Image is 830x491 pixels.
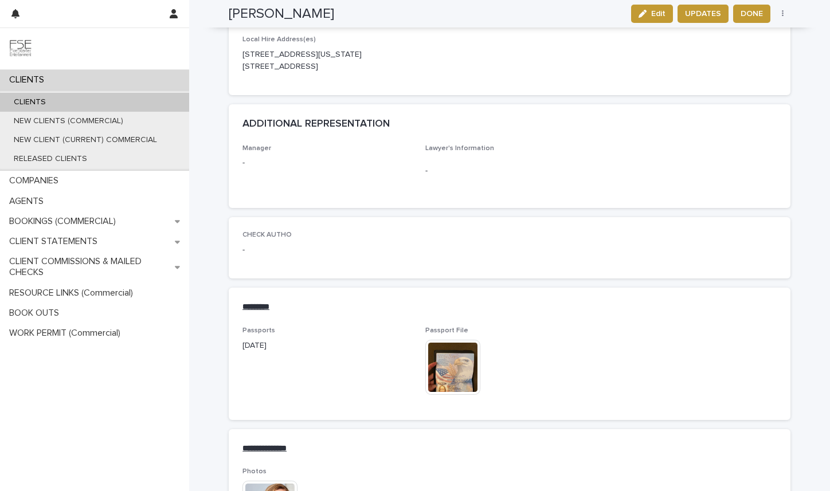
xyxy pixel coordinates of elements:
p: RELEASED CLIENTS [5,154,96,164]
p: NEW CLIENT (CURRENT) COMMERCIAL [5,135,166,145]
p: AGENTS [5,196,53,207]
p: RESOURCE LINKS (Commercial) [5,288,142,298]
p: [DATE] [242,340,412,352]
p: WORK PERMIT (Commercial) [5,328,130,339]
p: BOOK OUTS [5,308,68,319]
span: Passports [242,327,275,334]
span: Passport File [425,327,468,334]
span: Lawyer's Information [425,145,494,152]
span: Edit [651,10,665,18]
p: - [425,165,594,177]
button: UPDATES [678,5,729,23]
button: DONE [733,5,770,23]
span: Local Hire Address(es) [242,36,316,43]
span: Photos [242,468,267,475]
p: COMPANIES [5,175,68,186]
p: CLIENTS [5,97,55,107]
span: UPDATES [685,8,721,19]
p: NEW CLIENTS (COMMERCIAL) [5,116,132,126]
h2: [PERSON_NAME] [229,6,334,22]
p: [STREET_ADDRESS][US_STATE] [STREET_ADDRESS] [242,49,777,73]
button: Edit [631,5,673,23]
p: - [242,157,412,169]
span: Manager [242,145,271,152]
span: DONE [741,8,763,19]
p: CLIENT COMMISSIONS & MAILED CHECKS [5,256,175,278]
p: - [242,244,412,256]
h2: ADDITIONAL REPRESENTATION [242,118,390,131]
img: 9JgRvJ3ETPGCJDhvPVA5 [9,37,32,60]
span: CHECK AUTHO [242,231,292,238]
p: CLIENTS [5,74,53,85]
p: CLIENT STATEMENTS [5,236,107,247]
p: BOOKINGS (COMMERCIAL) [5,216,125,227]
